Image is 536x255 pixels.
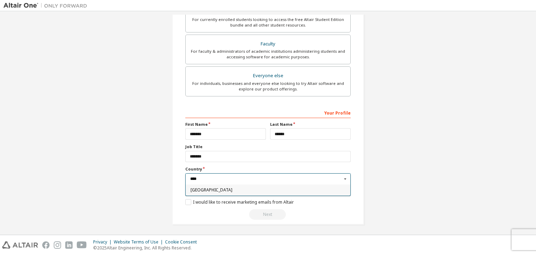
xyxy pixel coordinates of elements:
[93,239,114,245] div: Privacy
[190,17,346,28] div: For currently enrolled students looking to access the free Altair Student Edition bundle and all ...
[185,166,351,172] label: Country
[42,241,50,249] img: facebook.svg
[190,71,346,81] div: Everyone else
[93,245,201,251] p: © 2025 Altair Engineering, Inc. All Rights Reserved.
[165,239,201,245] div: Cookie Consent
[3,2,91,9] img: Altair One
[185,209,351,220] div: Read and acccept EULA to continue
[54,241,61,249] img: instagram.svg
[190,81,346,92] div: For individuals, businesses and everyone else looking to try Altair software and explore our prod...
[114,239,165,245] div: Website Terms of Use
[190,39,346,49] div: Faculty
[185,107,351,118] div: Your Profile
[2,241,38,249] img: altair_logo.svg
[65,241,73,249] img: linkedin.svg
[270,122,351,127] label: Last Name
[77,241,87,249] img: youtube.svg
[191,188,346,192] span: [GEOGRAPHIC_DATA]
[185,144,351,150] label: Job Title
[190,49,346,60] div: For faculty & administrators of academic institutions administering students and accessing softwa...
[185,122,266,127] label: First Name
[185,199,294,205] label: I would like to receive marketing emails from Altair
